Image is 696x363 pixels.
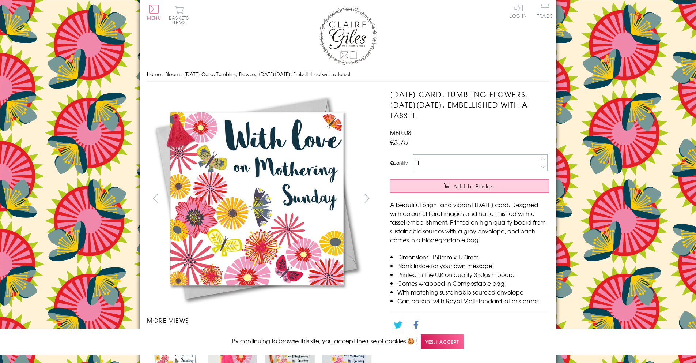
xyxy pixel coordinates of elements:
img: Claire Giles Greetings Cards [319,7,377,65]
span: £3.75 [390,137,408,147]
a: Trade [537,4,553,19]
img: Mother's Day Card, Tumbling Flowers, Mothering Sunday, Embellished with a tassel [375,89,595,308]
button: Menu [147,5,161,20]
span: MBL008 [390,128,411,137]
span: Add to Basket [453,183,495,190]
span: 0 items [172,15,189,26]
a: Log In [510,4,527,18]
span: Trade [537,4,553,18]
button: Basket0 items [169,6,189,25]
h3: More views [147,316,375,325]
span: [DATE] Card, Tumbling Flowers, [DATE][DATE], Embellished with a tassel [184,71,350,78]
span: Yes, I accept [421,334,464,349]
button: Add to Basket [390,179,549,193]
span: Menu [147,15,161,21]
li: Printed in the U.K on quality 350gsm board [397,270,549,279]
img: Mother's Day Card, Tumbling Flowers, Mothering Sunday, Embellished with a tassel [147,89,366,308]
p: A beautiful bright and vibrant [DATE] card. Designed with colourful floral images and hand finish... [390,200,549,244]
nav: breadcrumbs [147,67,549,82]
h1: [DATE] Card, Tumbling Flowers, [DATE][DATE], Embellished with a tassel [390,89,549,120]
li: Blank inside for your own message [397,261,549,270]
button: next [359,190,375,206]
li: Can be sent with Royal Mail standard letter stamps [397,296,549,305]
li: Dimensions: 150mm x 150mm [397,252,549,261]
a: Bloom [165,71,180,78]
button: prev [147,190,163,206]
a: Home [147,71,161,78]
label: Quantity [390,160,408,166]
li: Comes wrapped in Compostable bag [397,279,549,288]
li: With matching sustainable sourced envelope [397,288,549,296]
span: › [181,71,183,78]
span: › [162,71,164,78]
